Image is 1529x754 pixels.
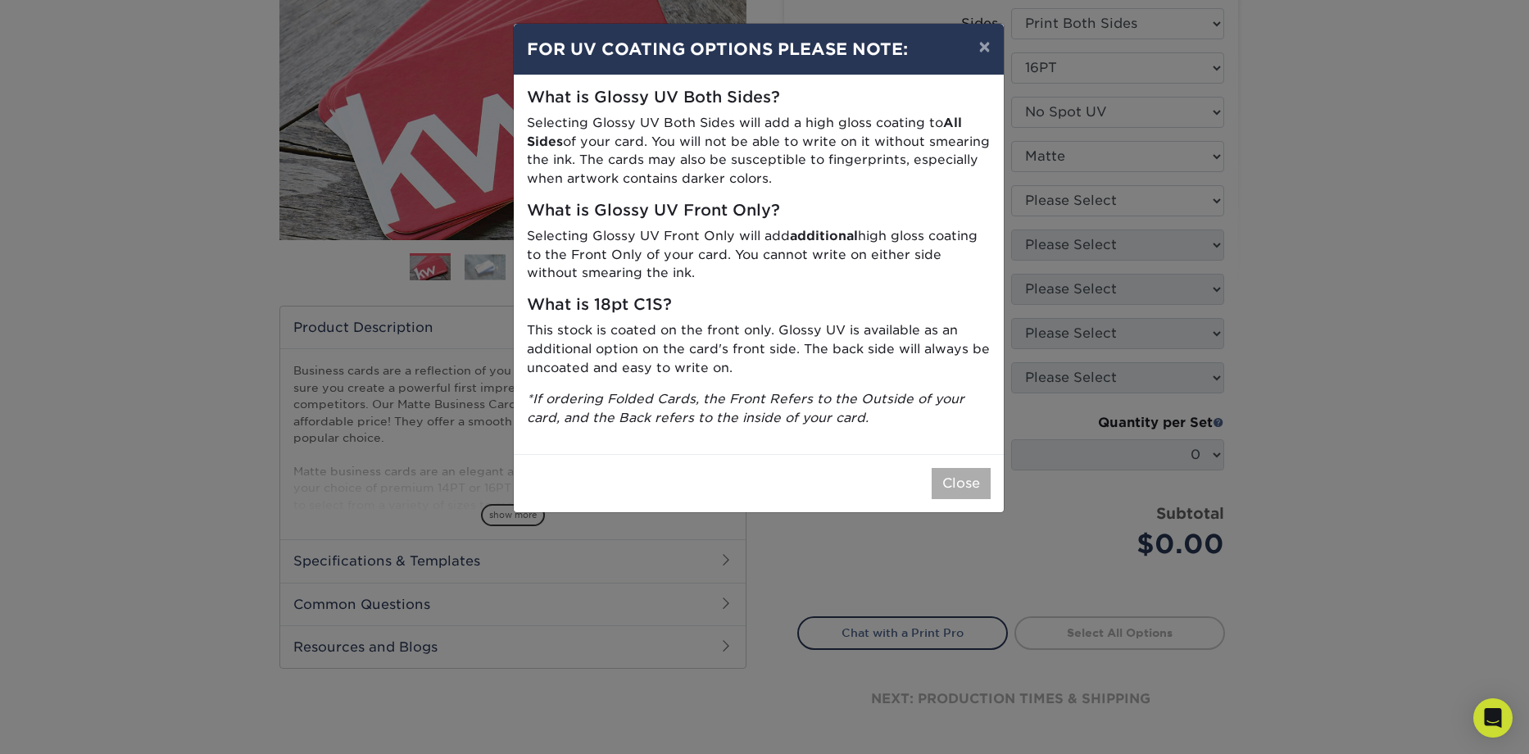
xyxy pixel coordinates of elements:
[527,89,991,107] h5: What is Glossy UV Both Sides?
[527,391,964,425] i: *If ordering Folded Cards, the Front Refers to the Outside of your card, and the Back refers to t...
[527,114,991,188] p: Selecting Glossy UV Both Sides will add a high gloss coating to of your card. You will not be abl...
[527,202,991,220] h5: What is Glossy UV Front Only?
[527,37,991,61] h4: FOR UV COATING OPTIONS PLEASE NOTE:
[527,115,962,149] strong: All Sides
[965,24,1003,70] button: ×
[527,321,991,377] p: This stock is coated on the front only. Glossy UV is available as an additional option on the car...
[1473,698,1513,738] div: Open Intercom Messenger
[790,228,858,243] strong: additional
[527,296,991,315] h5: What is 18pt C1S?
[527,227,991,283] p: Selecting Glossy UV Front Only will add high gloss coating to the Front Only of your card. You ca...
[932,468,991,499] button: Close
